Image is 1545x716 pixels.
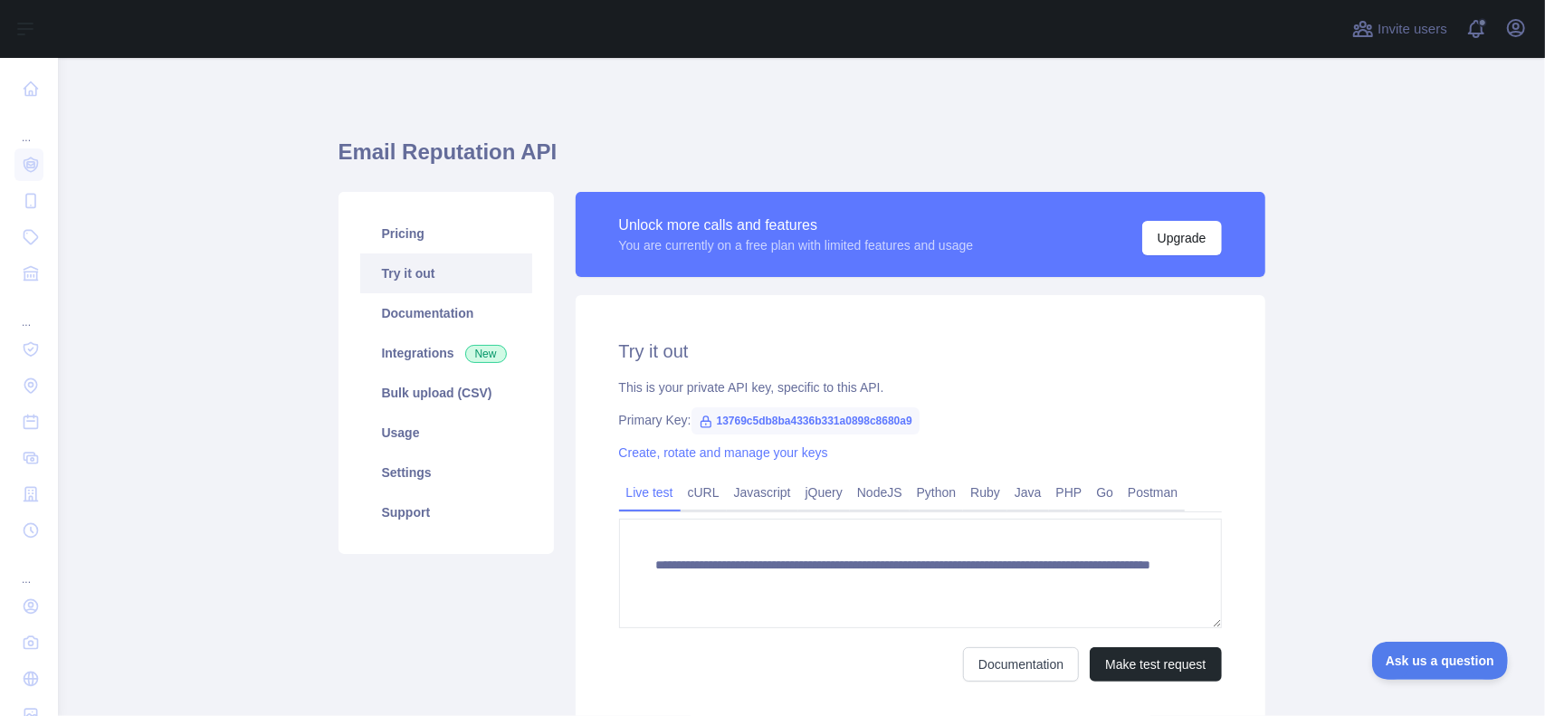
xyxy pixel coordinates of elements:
[339,138,1265,181] h1: Email Reputation API
[619,445,828,460] a: Create, rotate and manage your keys
[963,647,1079,682] a: Documentation
[619,236,974,254] div: You are currently on a free plan with limited features and usage
[360,373,532,413] a: Bulk upload (CSV)
[360,293,532,333] a: Documentation
[681,478,727,507] a: cURL
[619,378,1222,396] div: This is your private API key, specific to this API.
[850,478,910,507] a: NodeJS
[1089,478,1121,507] a: Go
[360,453,532,492] a: Settings
[691,407,920,434] span: 13769c5db8ba4336b331a0898c8680a9
[1349,14,1451,43] button: Invite users
[619,478,681,507] a: Live test
[619,215,974,236] div: Unlock more calls and features
[1142,221,1222,255] button: Upgrade
[360,492,532,532] a: Support
[619,411,1222,429] div: Primary Key:
[727,478,798,507] a: Javascript
[360,333,532,373] a: Integrations New
[1090,647,1221,682] button: Make test request
[798,478,850,507] a: jQuery
[619,339,1222,364] h2: Try it out
[14,109,43,145] div: ...
[360,214,532,253] a: Pricing
[963,478,1007,507] a: Ruby
[465,345,507,363] span: New
[360,413,532,453] a: Usage
[1121,478,1185,507] a: Postman
[1007,478,1049,507] a: Java
[14,550,43,587] div: ...
[360,253,532,293] a: Try it out
[1372,642,1509,680] iframe: Toggle Customer Support
[14,293,43,329] div: ...
[1049,478,1090,507] a: PHP
[1378,19,1447,40] span: Invite users
[910,478,964,507] a: Python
